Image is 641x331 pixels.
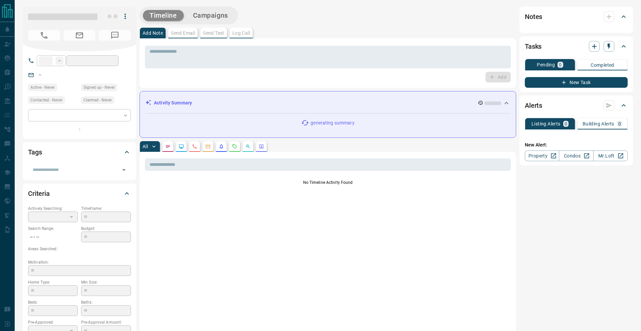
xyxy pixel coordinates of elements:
[28,299,78,305] p: Beds:
[525,11,542,22] h2: Notes
[145,180,511,186] p: No Timeline Activity Found
[245,144,251,149] svg: Opportunities
[28,246,131,252] p: Areas Searched:
[593,150,628,161] a: Mr.Loft
[30,84,55,91] span: Active - Never
[81,206,131,212] p: Timeframe:
[525,38,628,54] div: Tasks
[81,299,131,305] p: Baths:
[565,121,567,126] p: 0
[525,100,542,111] h2: Alerts
[63,30,95,41] span: No Email
[28,279,78,285] p: Home Type:
[28,188,50,199] h2: Criteria
[525,150,559,161] a: Property
[310,119,354,126] p: generating summary
[28,30,60,41] span: No Number
[259,144,264,149] svg: Agent Actions
[525,41,542,52] h2: Tasks
[232,144,237,149] svg: Requests
[28,319,78,325] p: Pre-Approved:
[28,226,78,232] p: Search Range:
[525,77,628,88] button: New Task
[559,62,562,67] p: 0
[143,144,148,149] p: All
[559,150,593,161] a: Condos
[583,121,614,126] p: Building Alerts
[81,226,131,232] p: Budget:
[39,72,41,77] a: --
[205,144,211,149] svg: Emails
[143,31,163,35] p: Add Note
[119,165,129,175] button: Open
[537,62,555,67] p: Pending
[219,144,224,149] svg: Listing Alerts
[525,9,628,25] div: Notes
[192,144,197,149] svg: Calls
[28,147,42,157] h2: Tags
[618,121,621,126] p: 0
[28,186,131,202] div: Criteria
[531,121,561,126] p: Listing Alerts
[81,279,131,285] p: Min Size:
[99,30,131,41] span: No Number
[179,144,184,149] svg: Lead Browsing Activity
[145,97,510,109] div: Activity Summary
[83,97,112,103] span: Claimed - Never
[143,10,184,21] button: Timeline
[186,10,235,21] button: Campaigns
[30,97,62,103] span: Contacted - Never
[28,259,131,265] p: Motivation:
[81,319,131,325] p: Pre-Approval Amount:
[591,63,614,67] p: Completed
[28,206,78,212] p: Actively Searching:
[154,99,192,106] p: Activity Summary
[83,84,115,91] span: Signed up - Never
[525,97,628,113] div: Alerts
[28,232,78,243] p: -- - --
[525,141,628,148] p: New Alert:
[28,144,131,160] div: Tags
[165,144,171,149] svg: Notes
